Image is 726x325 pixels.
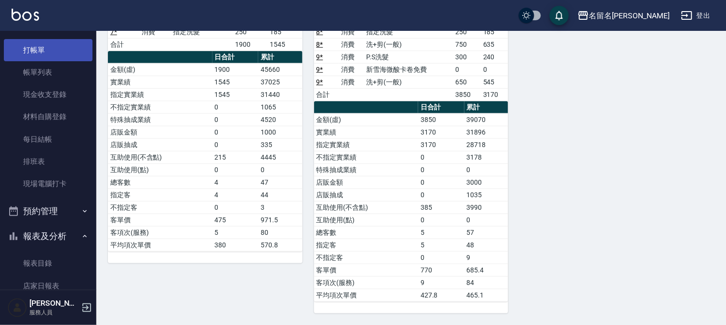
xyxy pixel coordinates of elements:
td: 5 [418,239,464,251]
td: 4 [212,189,259,201]
td: 47 [258,176,303,189]
td: 實業績 [314,126,419,138]
td: 店販抽成 [108,138,212,151]
td: 消費 [339,26,364,38]
td: 3850 [453,88,481,101]
td: 1545 [212,88,259,101]
td: 指定洗髮 [171,26,233,38]
td: 0 [212,138,259,151]
td: 685.4 [464,264,509,276]
td: 9 [464,251,509,264]
td: 不指定客 [108,201,212,214]
td: 39070 [464,113,509,126]
td: 1545 [212,76,259,88]
td: 0 [418,189,464,201]
td: 實業績 [108,76,212,88]
div: 名留名[PERSON_NAME] [589,10,670,22]
td: 消費 [139,26,171,38]
td: 消費 [339,38,364,51]
th: 日合計 [418,101,464,114]
td: 635 [481,38,508,51]
td: 3178 [464,151,509,163]
td: 1900 [233,38,268,51]
td: 金額(虛) [314,113,419,126]
td: 0 [418,251,464,264]
td: 3170 [418,138,464,151]
td: 37025 [258,76,303,88]
td: 545 [481,76,508,88]
td: 不指定實業績 [108,101,212,113]
td: 合計 [108,38,139,51]
td: 465.1 [464,289,509,301]
td: 店販金額 [108,126,212,138]
td: 店販金額 [314,176,419,189]
td: 客單價 [314,264,419,276]
td: 84 [464,276,509,289]
td: 31440 [258,88,303,101]
td: 互助使用(不含點) [314,201,419,214]
h5: [PERSON_NAME] [29,298,79,308]
td: 9 [418,276,464,289]
td: 750 [453,38,481,51]
td: 指定客 [314,239,419,251]
td: 不指定實業績 [314,151,419,163]
td: 不指定客 [314,251,419,264]
img: Logo [12,9,39,21]
table: a dense table [108,51,303,252]
a: 材料自購登錄 [4,106,92,128]
td: 1900 [212,63,259,76]
td: 971.5 [258,214,303,226]
td: 指定實業績 [314,138,419,151]
td: 洗+剪(一般) [364,76,453,88]
td: 平均項次單價 [314,289,419,301]
td: 洗+剪(一般) [364,38,453,51]
button: save [550,6,569,25]
td: 4520 [258,113,303,126]
td: 0 [481,63,508,76]
td: 3170 [481,88,508,101]
td: 427.8 [418,289,464,301]
td: 185 [481,26,508,38]
td: 總客數 [314,226,419,239]
td: 客單價 [108,214,212,226]
td: 300 [453,51,481,63]
td: 0 [212,163,259,176]
td: 31896 [464,126,509,138]
td: 250 [453,26,481,38]
td: 3 [258,201,303,214]
a: 打帳單 [4,39,92,61]
p: 服務人員 [29,308,79,317]
td: 570.8 [258,239,303,251]
td: 互助使用(點) [108,163,212,176]
td: 45660 [258,63,303,76]
td: 240 [481,51,508,63]
td: 335 [258,138,303,151]
td: 3990 [464,201,509,214]
td: 1035 [464,189,509,201]
td: 0 [418,163,464,176]
table: a dense table [314,101,509,302]
a: 每日結帳 [4,128,92,150]
td: 互助使用(點) [314,214,419,226]
td: 0 [453,63,481,76]
td: 57 [464,226,509,239]
td: 消費 [339,76,364,88]
td: 金額(虛) [108,63,212,76]
td: 475 [212,214,259,226]
td: 特殊抽成業績 [314,163,419,176]
td: 28718 [464,138,509,151]
td: 0 [464,163,509,176]
th: 累計 [258,51,303,64]
td: 指定實業績 [108,88,212,101]
td: 互助使用(不含點) [108,151,212,163]
td: 4 [212,176,259,189]
td: 1000 [258,126,303,138]
td: 客項次(服務) [314,276,419,289]
td: 合計 [314,88,339,101]
td: 185 [268,26,303,38]
td: 消費 [339,51,364,63]
td: 0 [258,163,303,176]
td: 指定客 [108,189,212,201]
td: 770 [418,264,464,276]
td: 0 [212,201,259,214]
